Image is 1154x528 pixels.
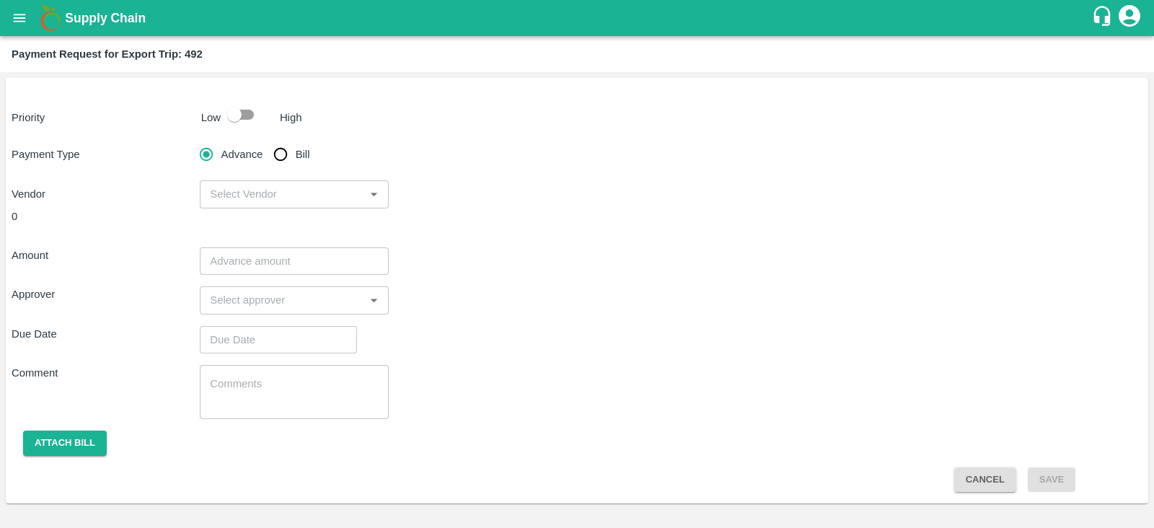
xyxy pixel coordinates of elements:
button: Open [364,291,383,309]
p: Vendor [12,186,200,202]
b: Payment Request for Export Trip: 492 [12,48,203,60]
img: logo [36,4,65,32]
p: Low [201,110,221,126]
span: Advance [221,146,263,162]
p: Due Date [12,326,200,342]
div: account of current user [1116,3,1142,33]
div: customer-support [1091,5,1116,31]
div: 0 [12,208,765,224]
p: Approver [12,286,200,302]
button: Attach bill [23,431,107,456]
p: Comment [12,365,200,381]
p: High [280,110,302,126]
input: Select Vendor [204,185,360,203]
span: Bill [296,146,310,162]
input: Choose date [200,326,347,353]
input: Advance amount [200,247,388,275]
p: Amount [12,247,200,263]
button: Open [364,185,383,203]
b: Supply Chain [65,11,146,25]
input: Select approver [204,291,360,309]
p: Payment Type [12,146,200,162]
a: Supply Chain [65,8,1091,28]
p: Priority [12,110,195,126]
button: Cancel [954,467,1016,493]
button: open drawer [3,1,36,35]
